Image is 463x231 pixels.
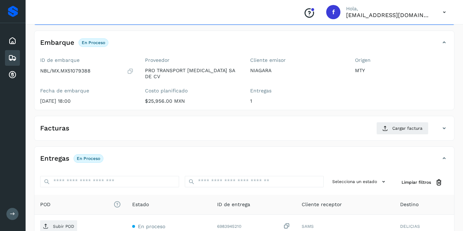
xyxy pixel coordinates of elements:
[402,179,431,186] span: Limpiar filtros
[217,201,250,208] span: ID de entrega
[145,57,238,63] label: Proveedor
[5,67,20,83] div: Cuentas por cobrar
[250,98,344,104] p: 1
[5,50,20,66] div: Embarques
[400,201,419,208] span: Destino
[40,57,134,63] label: ID de embarque
[40,98,134,104] p: [DATE] 18:00
[145,88,238,94] label: Costo planificado
[34,122,454,140] div: FacturasCargar factura
[40,39,74,47] h4: Embarque
[355,57,448,63] label: Origen
[392,125,422,131] span: Cargar factura
[396,176,448,189] button: Limpiar filtros
[329,176,390,188] button: Selecciona un estado
[40,88,134,94] label: Fecha de embarque
[82,40,105,45] p: En proceso
[145,98,238,104] p: $25,956.00 MXN
[34,37,454,54] div: EmbarqueEn proceso
[40,68,91,74] p: NBL/MX.MX51079388
[5,33,20,49] div: Inicio
[145,68,238,80] p: PRO TRANSPORT [MEDICAL_DATA] SA DE CV
[40,155,69,163] h4: Entregas
[250,57,344,63] label: Cliente emisor
[355,68,448,74] p: MTY
[250,88,344,94] label: Entregas
[77,156,100,161] p: En proceso
[138,224,165,229] span: En proceso
[53,224,74,229] p: Subir POD
[346,6,431,12] p: Hola,
[302,201,342,208] span: Cliente receptor
[40,201,121,208] span: POD
[250,68,344,74] p: NIAGARA
[376,122,429,135] button: Cargar factura
[132,201,149,208] span: Estado
[346,12,431,18] p: facturacion@protransport.com.mx
[40,124,69,133] h4: Facturas
[217,222,290,230] div: 6983945210
[34,152,454,170] div: EntregasEn proceso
